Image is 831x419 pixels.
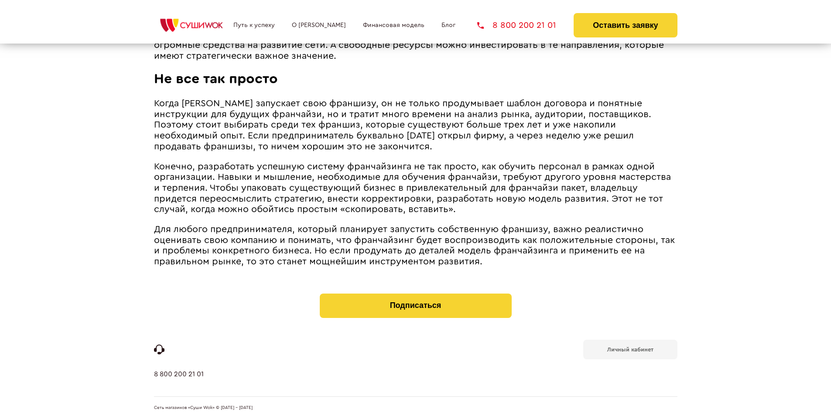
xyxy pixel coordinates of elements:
span: Нет сомнений, что франчайзинг способен увеличить узнаваемость и проникновение бренда. Благодаря м... [154,8,664,60]
span: Для любого предпринимателя, который планирует запустить собственную франшизу, важно реалистично о... [154,225,675,266]
button: Оставить заявку [574,13,677,37]
a: О [PERSON_NAME] [292,22,346,29]
a: Блог [441,22,455,29]
a: Путь к успеху [233,22,275,29]
span: 8 800 200 21 01 [492,21,556,30]
span: Сеть магазинов «Суши Wok» © [DATE] - [DATE] [154,405,253,411]
b: Личный кабинет [607,347,653,352]
a: Финансовая модель [363,22,424,29]
a: 8 800 200 21 01 [154,370,204,396]
span: Не все так просто [154,72,278,86]
a: Личный кабинет [583,340,677,359]
span: Когда [PERSON_NAME] запускает свою франшизу, он не только продумывает шаблон договора и понятные ... [154,99,651,151]
a: 8 800 200 21 01 [477,21,556,30]
button: Подписаться [320,294,512,318]
span: Конечно, разработать успешную систему франчайзинга не так просто, как обучить персонал в рамках о... [154,162,671,214]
